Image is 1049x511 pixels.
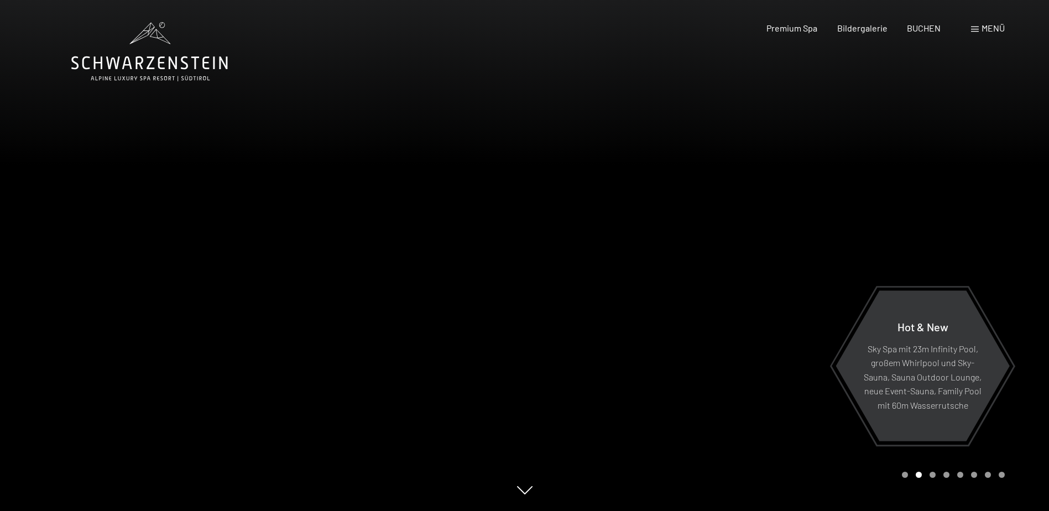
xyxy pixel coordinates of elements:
div: Carousel Pagination [898,472,1005,478]
div: Carousel Page 4 [943,472,949,478]
a: Hot & New Sky Spa mit 23m Infinity Pool, großem Whirlpool und Sky-Sauna, Sauna Outdoor Lounge, ne... [835,290,1010,442]
span: Hot & New [897,320,948,333]
div: Carousel Page 6 [971,472,977,478]
div: Carousel Page 1 [902,472,908,478]
a: Bildergalerie [837,23,888,33]
a: BUCHEN [907,23,941,33]
div: Carousel Page 2 (Current Slide) [916,472,922,478]
div: Carousel Page 7 [985,472,991,478]
p: Sky Spa mit 23m Infinity Pool, großem Whirlpool und Sky-Sauna, Sauna Outdoor Lounge, neue Event-S... [863,341,983,412]
div: Carousel Page 8 [999,472,1005,478]
a: Premium Spa [766,23,817,33]
div: Carousel Page 3 [930,472,936,478]
div: Carousel Page 5 [957,472,963,478]
span: Menü [982,23,1005,33]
